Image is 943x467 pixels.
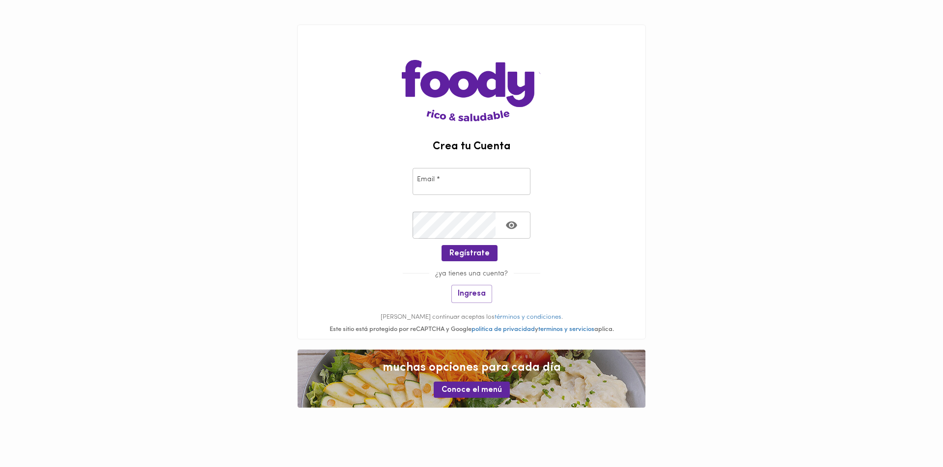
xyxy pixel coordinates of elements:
span: Conoce el menú [442,385,502,395]
iframe: Messagebird Livechat Widget [886,410,933,457]
a: politica de privacidad [471,326,535,332]
button: Regístrate [442,245,498,261]
span: Ingresa [458,289,486,299]
button: Conoce el menú [434,382,510,398]
span: ¿ya tienes una cuenta? [429,270,514,277]
h2: Crea tu Cuenta [298,141,645,153]
button: Ingresa [451,285,492,303]
input: pepitoperez@gmail.com [413,168,530,195]
a: terminos y servicios [538,326,594,332]
button: Toggle password visibility [499,213,524,237]
img: logo-main-page.png [402,25,541,121]
div: Este sitio está protegido por reCAPTCHA y Google y aplica. [298,325,645,334]
span: muchas opciones para cada día [307,359,636,376]
p: [PERSON_NAME] continuar aceptas los . [298,313,645,322]
a: términos y condiciones [495,314,561,320]
span: Regístrate [449,249,490,258]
